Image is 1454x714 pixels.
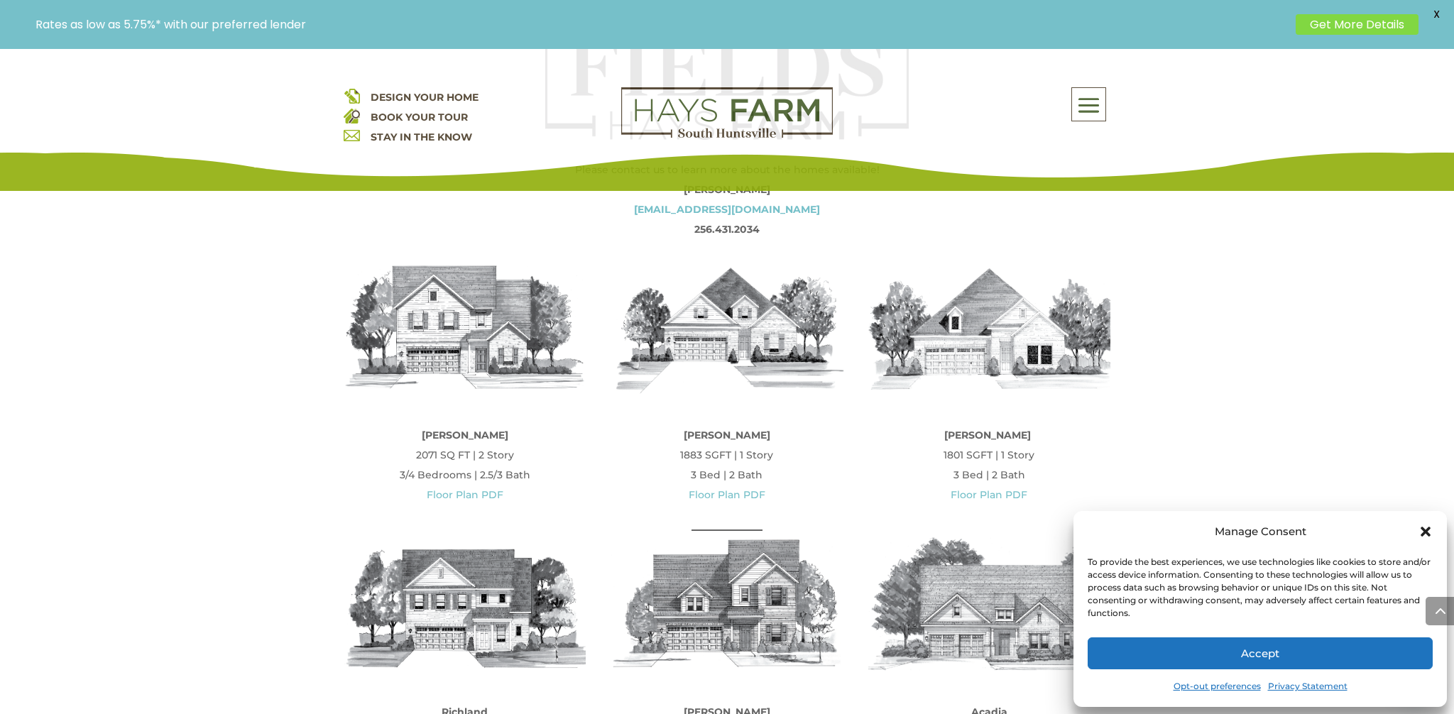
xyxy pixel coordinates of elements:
a: BOOK YOUR TOUR [371,111,468,123]
p: 2071 SQ FT | 2 Story 3/4 Bedrooms | 2.5/3 Bath [344,405,586,505]
a: DESIGN YOUR HOME [371,91,479,104]
div: Close dialog [1419,524,1433,539]
span: X [1426,4,1447,25]
div: To provide the best experiences, we use technologies like cookies to store and/or access device i... [1088,556,1431,620]
a: Floor Plan PDF [951,488,1027,501]
strong: [PERSON_NAME] [422,429,508,441]
strong: [PERSON_NAME] [684,429,770,441]
p: 1801 SGFT | 1 Story 3 Bed | 2 Bath [868,405,1110,505]
a: Get More Details [1296,14,1419,35]
a: Floor Plan PDF [427,488,503,501]
strong: [PERSON_NAME] [944,429,1031,441]
button: Accept [1088,637,1433,669]
p: 1883 SGFT | 1 Story 3 Bed | 2 Bath [606,405,848,505]
a: Floor Plan PDF [689,488,765,501]
img: book your home tour [344,107,360,123]
a: Opt-out preferences [1174,676,1261,696]
a: STAY IN THE KNOW [371,131,472,143]
div: Manage Consent [1215,522,1306,542]
img: Logo [621,87,833,138]
strong: [PERSON_NAME] 256.431.2034 [634,183,820,236]
p: Rates as low as 5.75%* with our preferred lender [35,18,1289,31]
a: hays farm homes huntsville development [621,128,833,141]
a: Privacy Statement [1268,676,1348,696]
img: design your home [344,87,360,104]
a: [EMAIL_ADDRESS][DOMAIN_NAME] [634,203,820,216]
p: Please contact us to learn more about the homes available! [344,160,1110,239]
